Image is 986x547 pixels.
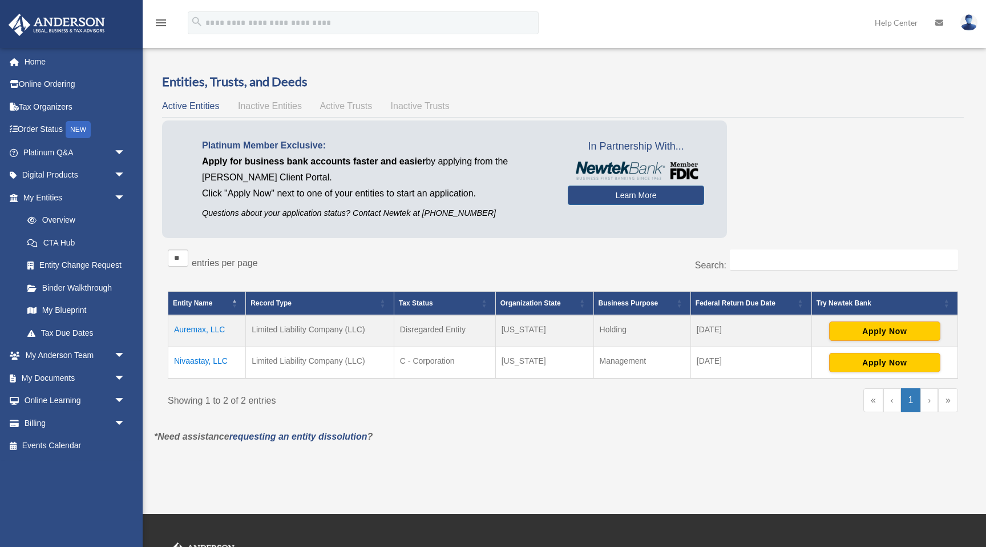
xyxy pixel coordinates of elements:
[690,347,811,379] td: [DATE]
[394,347,495,379] td: C - Corporation
[568,186,704,205] a: Learn More
[573,162,698,180] img: NewtekBankLogoSM.png
[16,321,137,344] a: Tax Due Dates
[500,299,561,307] span: Organization State
[960,14,977,31] img: User Pic
[320,101,373,111] span: Active Trusts
[114,389,137,413] span: arrow_drop_down
[192,258,258,268] label: entries per page
[829,353,940,372] button: Apply Now
[8,412,143,435] a: Billingarrow_drop_down
[114,186,137,210] span: arrow_drop_down
[238,101,302,111] span: Inactive Entities
[495,315,593,347] td: [US_STATE]
[8,367,143,389] a: My Documentsarrow_drop_down
[593,315,690,347] td: Holding
[114,141,137,164] span: arrow_drop_down
[114,164,137,187] span: arrow_drop_down
[168,315,246,347] td: Auremax, LLC
[66,121,91,138] div: NEW
[8,389,143,412] a: Online Learningarrow_drop_down
[399,299,433,307] span: Tax Status
[8,95,143,118] a: Tax Organizers
[168,388,555,409] div: Showing 1 to 2 of 2 entries
[250,299,292,307] span: Record Type
[593,292,690,316] th: Business Purpose: Activate to sort
[162,101,219,111] span: Active Entities
[16,276,137,299] a: Binder Walkthrough
[173,299,212,307] span: Entity Name
[495,347,593,379] td: [US_STATE]
[690,315,811,347] td: [DATE]
[901,388,921,412] a: 1
[154,432,373,441] em: *Need assistance ?
[8,435,143,457] a: Events Calendar
[168,347,246,379] td: Nivaastay, LLC
[154,16,168,30] i: menu
[16,254,137,277] a: Entity Change Request
[202,138,551,154] p: Platinum Member Exclusive:
[16,209,131,232] a: Overview
[394,315,495,347] td: Disregarded Entity
[696,299,775,307] span: Federal Return Due Date
[8,186,137,209] a: My Entitiesarrow_drop_down
[8,50,143,73] a: Home
[817,296,940,310] div: Try Newtek Bank
[114,412,137,435] span: arrow_drop_down
[695,260,726,270] label: Search:
[599,299,658,307] span: Business Purpose
[16,299,137,322] a: My Blueprint
[8,344,143,367] a: My Anderson Teamarrow_drop_down
[168,292,246,316] th: Entity Name: Activate to invert sorting
[202,154,551,186] p: by applying from the [PERSON_NAME] Client Portal.
[391,101,450,111] span: Inactive Trusts
[202,156,426,166] span: Apply for business bank accounts faster and easier
[114,367,137,390] span: arrow_drop_down
[154,20,168,30] a: menu
[883,388,901,412] a: Previous
[829,321,940,341] button: Apply Now
[593,347,690,379] td: Management
[229,432,367,441] a: requesting an entity dissolution
[16,231,137,254] a: CTA Hub
[863,388,883,412] a: First
[114,344,137,368] span: arrow_drop_down
[246,347,394,379] td: Limited Liability Company (LLC)
[8,118,143,142] a: Order StatusNEW
[202,186,551,202] p: Click "Apply Now" next to one of your entities to start an application.
[5,14,108,36] img: Anderson Advisors Platinum Portal
[8,164,143,187] a: Digital Productsarrow_drop_down
[202,206,551,220] p: Questions about your application status? Contact Newtek at [PHONE_NUMBER]
[162,73,964,91] h3: Entities, Trusts, and Deeds
[8,73,143,96] a: Online Ordering
[920,388,938,412] a: Next
[246,315,394,347] td: Limited Liability Company (LLC)
[690,292,811,316] th: Federal Return Due Date: Activate to sort
[938,388,958,412] a: Last
[191,15,203,28] i: search
[495,292,593,316] th: Organization State: Activate to sort
[811,292,957,316] th: Try Newtek Bank : Activate to sort
[394,292,495,316] th: Tax Status: Activate to sort
[246,292,394,316] th: Record Type: Activate to sort
[568,138,704,156] span: In Partnership With...
[8,141,143,164] a: Platinum Q&Aarrow_drop_down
